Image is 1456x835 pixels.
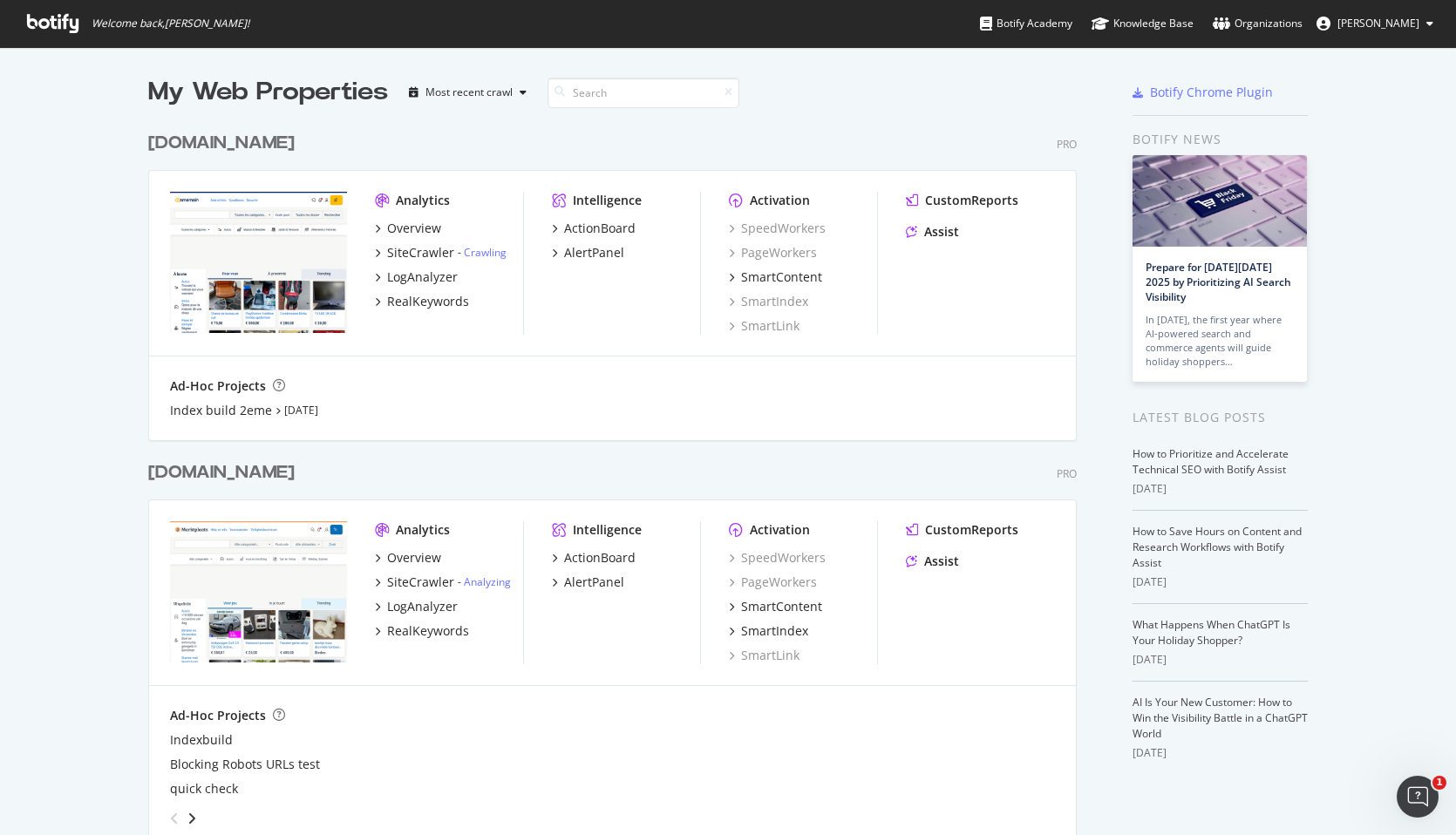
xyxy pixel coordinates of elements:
[170,402,272,419] a: Index build 2eme
[1133,155,1307,247] img: Prepare for Black Friday 2025 by Prioritizing AI Search Visibility
[1057,137,1077,152] div: Pro
[92,17,249,31] span: Welcome back, [PERSON_NAME] !
[729,220,826,237] a: SpeedWorkers
[170,731,233,749] a: Indexbuild
[924,223,959,241] div: Assist
[1133,617,1290,648] a: What Happens When ChatGPT Is Your Holiday Shopper?
[1133,745,1308,761] div: [DATE]
[552,574,624,591] a: AlertPanel
[729,293,808,310] div: SmartIndex
[729,549,826,567] a: SpeedWorkers
[1213,15,1303,32] div: Organizations
[1303,10,1447,37] button: [PERSON_NAME]
[396,521,450,539] div: Analytics
[375,220,441,237] a: Overview
[1133,524,1302,570] a: How to Save Hours on Content and Research Workflows with Botify Assist
[148,460,302,485] a: [DOMAIN_NAME]
[741,598,822,615] div: SmartContent
[1150,84,1273,101] div: Botify Chrome Plugin
[402,78,534,106] button: Most recent crawl
[1337,16,1419,31] span: Enrico Cervato
[906,521,1018,539] a: CustomReports
[750,521,810,539] div: Activation
[387,598,458,615] div: LogAnalyzer
[1092,15,1194,32] div: Knowledge Base
[552,549,636,567] a: ActionBoard
[729,574,817,591] a: PageWorkers
[1133,408,1308,427] div: Latest Blog Posts
[186,810,198,827] div: angle-right
[1133,130,1308,149] div: Botify news
[729,244,817,261] a: PageWorkers
[170,192,347,333] img: 2ememain.be
[1146,313,1294,369] div: In [DATE], the first year where AI-powered search and commerce agents will guide holiday shoppers…
[741,622,808,640] div: SmartIndex
[924,553,959,570] div: Assist
[1133,84,1273,101] a: Botify Chrome Plugin
[464,245,507,260] a: Crawling
[906,553,959,570] a: Assist
[729,647,799,664] a: SmartLink
[284,403,318,417] a: [DATE]
[148,75,388,110] div: My Web Properties
[375,549,441,567] a: Overview
[375,622,469,640] a: RealKeywords
[170,521,347,662] img: marktplaats.nl
[552,244,624,261] a: AlertPanel
[387,268,458,286] div: LogAnalyzer
[375,598,458,615] a: LogAnalyzer
[729,622,808,640] a: SmartIndex
[1133,446,1289,477] a: How to Prioritize and Accelerate Technical SEO with Botify Assist
[375,244,507,261] a: SiteCrawler- Crawling
[925,192,1018,209] div: CustomReports
[396,192,450,209] div: Analytics
[548,78,739,108] input: Search
[170,756,320,773] a: Blocking Robots URLs test
[564,549,636,567] div: ActionBoard
[458,245,507,260] div: -
[1432,776,1446,790] span: 1
[1133,695,1308,741] a: AI Is Your New Customer: How to Win the Visibility Battle in a ChatGPT World
[163,804,186,832] div: angle-left
[148,131,295,156] div: [DOMAIN_NAME]
[464,574,511,589] a: Analyzing
[1057,466,1077,481] div: Pro
[980,15,1072,32] div: Botify Academy
[552,220,636,237] a: ActionBoard
[1133,652,1308,668] div: [DATE]
[148,131,302,156] a: [DOMAIN_NAME]
[387,574,454,591] div: SiteCrawler
[1133,574,1308,590] div: [DATE]
[564,220,636,237] div: ActionBoard
[741,268,822,286] div: SmartContent
[387,244,454,261] div: SiteCrawler
[375,268,458,286] a: LogAnalyzer
[375,293,469,310] a: RealKeywords
[750,192,810,209] div: Activation
[573,192,642,209] div: Intelligence
[387,293,469,310] div: RealKeywords
[925,521,1018,539] div: CustomReports
[170,377,266,395] div: Ad-Hoc Projects
[458,574,511,589] div: -
[564,574,624,591] div: AlertPanel
[1133,481,1308,497] div: [DATE]
[729,268,822,286] a: SmartContent
[906,192,1018,209] a: CustomReports
[387,549,441,567] div: Overview
[729,317,799,335] a: SmartLink
[729,598,822,615] a: SmartContent
[170,780,238,798] a: quick check
[425,87,513,98] div: Most recent crawl
[564,244,624,261] div: AlertPanel
[148,460,295,485] div: [DOMAIN_NAME]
